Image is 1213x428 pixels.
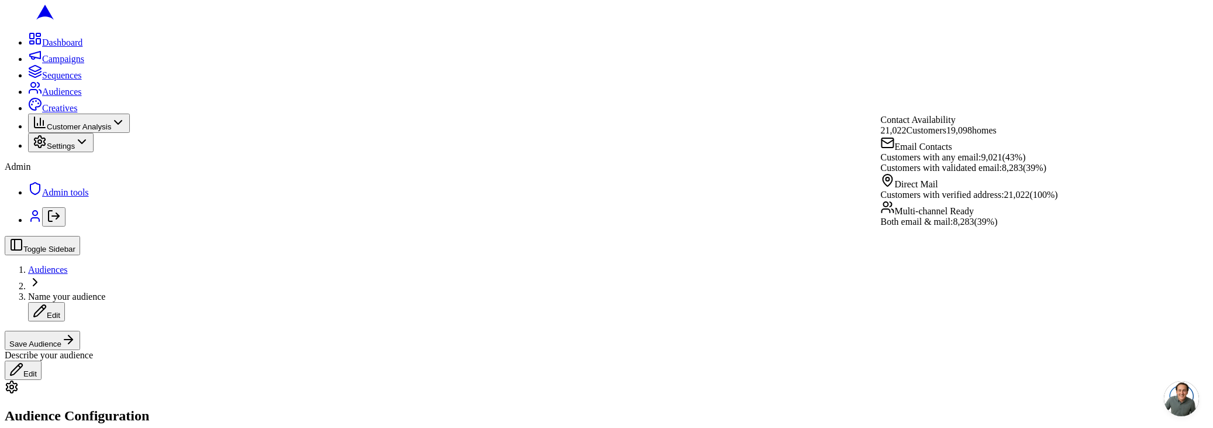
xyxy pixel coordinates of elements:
a: Open chat [1164,381,1199,416]
span: Customer Analysis [47,122,111,131]
button: Log out [42,207,66,227]
span: Email Contacts [895,142,952,152]
span: Multi-channel Ready [895,206,974,216]
span: Dashboard [42,37,82,47]
button: Edit [5,361,42,380]
a: Sequences [28,70,82,80]
button: Edit [28,302,65,321]
span: 19,098 home s [946,125,997,135]
button: Toggle Sidebar [5,236,80,255]
span: Customers with verified address: [881,190,1004,200]
span: Contact Availability [881,115,956,125]
a: Dashboard [28,37,82,47]
h2: Audience Configuration [5,408,1208,424]
span: Direct Mail [895,179,938,189]
span: Both email & mail: [881,217,953,227]
a: Campaigns [28,54,84,64]
span: 8,283 ( 39 %) [1002,163,1046,173]
button: Customer Analysis [28,114,130,133]
span: Describe your audience [5,350,93,360]
button: Save Audience [5,331,80,350]
button: Settings [28,133,94,152]
div: Admin [5,162,1208,172]
span: 9,021 ( 43 %) [981,152,1025,162]
a: Admin tools [28,187,89,197]
span: 8,283 ( 39 %) [953,217,997,227]
a: Creatives [28,103,77,113]
span: 21,022 ( 100 %) [1004,190,1058,200]
span: Customers with any email: [881,152,981,162]
span: Sequences [42,70,82,80]
span: Customers with validated email: [881,163,1002,173]
span: Audiences [42,87,82,97]
span: Creatives [42,103,77,113]
span: 21,022 Customer s [881,125,946,135]
nav: breadcrumb [5,265,1208,321]
a: Audiences [28,87,82,97]
span: Toggle Sidebar [23,245,75,254]
a: Audiences [28,265,68,275]
span: Admin tools [42,187,89,197]
span: Campaigns [42,54,84,64]
span: Edit [47,311,60,320]
span: Name your audience [28,292,105,302]
span: Settings [47,142,75,150]
span: Edit [23,369,37,378]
